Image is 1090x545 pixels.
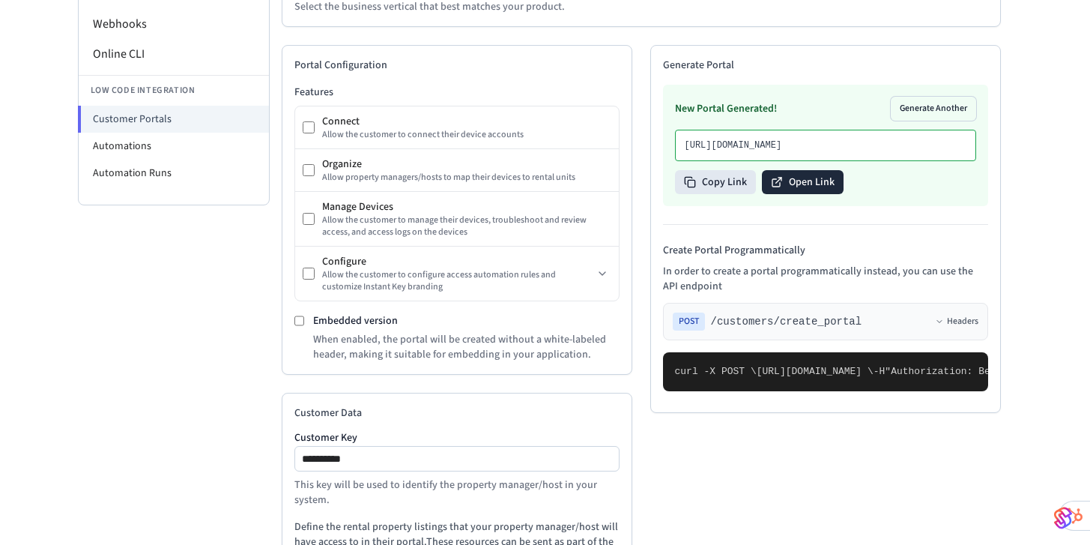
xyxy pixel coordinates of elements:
img: SeamLogoGradient.69752ec5.svg [1054,506,1072,530]
div: Manage Devices [322,199,611,214]
button: Open Link [762,170,844,194]
button: Generate Another [891,97,976,121]
li: Automation Runs [79,160,269,187]
div: Allow the customer to manage their devices, troubleshoot and review access, and access logs on th... [322,214,611,238]
span: curl -X POST \ [675,366,757,377]
label: Customer Key [294,433,620,443]
h4: Create Portal Programmatically [663,243,988,258]
p: This key will be used to identify the property manager/host in your system. [294,478,620,508]
h3: Features [294,85,620,100]
li: Low Code Integration [79,75,269,106]
li: Online CLI [79,39,269,69]
span: -H [873,366,885,377]
h2: Customer Data [294,406,620,421]
p: When enabled, the portal will be created without a white-labeled header, making it suitable for e... [313,332,620,362]
div: Organize [322,157,611,172]
div: Allow the customer to configure access automation rules and customize Instant Key branding [322,269,593,293]
span: POST [673,313,705,331]
h2: Portal Configuration [294,58,620,73]
li: Customer Portals [78,106,269,133]
p: In order to create a portal programmatically instead, you can use the API endpoint [663,264,988,294]
div: Allow the customer to connect their device accounts [322,129,611,141]
h3: New Portal Generated! [675,101,777,116]
li: Automations [79,133,269,160]
div: Connect [322,114,611,129]
li: Webhooks [79,9,269,39]
label: Embedded version [313,313,398,328]
h2: Generate Portal [663,58,988,73]
span: [URL][DOMAIN_NAME] \ [757,366,873,377]
div: Configure [322,254,593,269]
button: Copy Link [675,170,756,194]
span: /customers/create_portal [711,314,862,329]
button: Headers [935,316,978,328]
div: Allow property managers/hosts to map their devices to rental units [322,172,611,184]
p: [URL][DOMAIN_NAME] [685,139,966,151]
